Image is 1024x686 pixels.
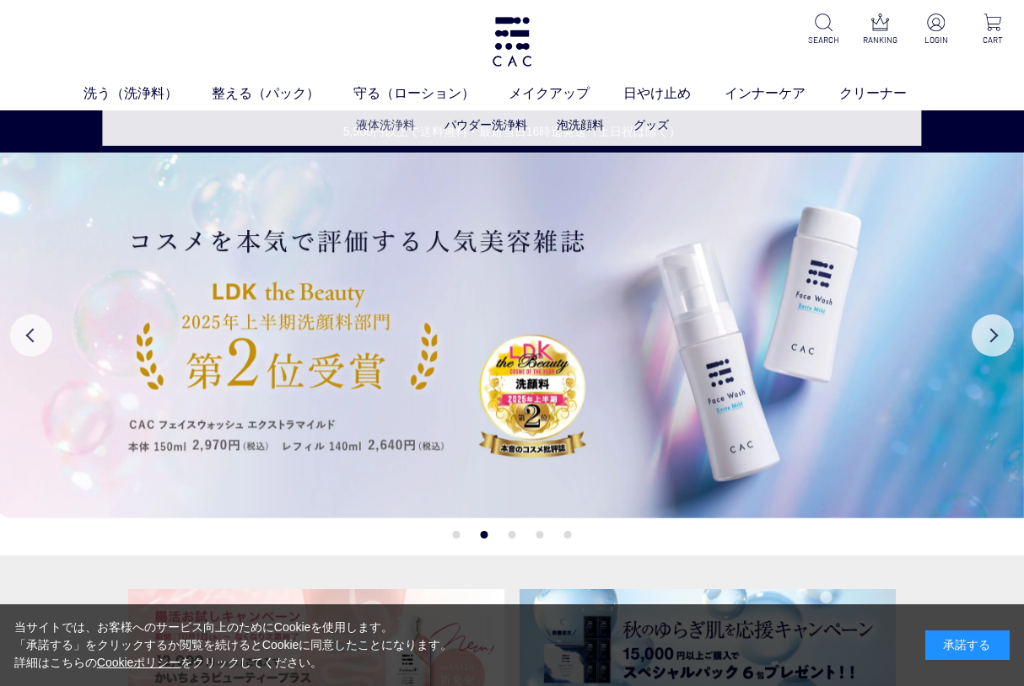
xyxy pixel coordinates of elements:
a: 液体洗浄料 [356,118,415,131]
button: 4 of 5 [536,531,544,539]
a: SEARCH [806,13,842,46]
a: RANKING [862,13,898,46]
a: メイクアップ [509,83,623,104]
button: 5 of 5 [564,531,572,539]
p: RANKING [862,34,898,46]
a: 泡洗顔料 [557,118,604,131]
a: Cookieポリシー [97,656,181,669]
p: SEARCH [806,34,842,46]
a: 洗う（洗浄料） [84,83,212,104]
a: インナーケア [725,83,839,104]
button: 1 of 5 [453,531,461,539]
button: Previous [10,314,52,356]
div: 承諾する [925,630,1010,660]
a: LOGIN [919,13,955,46]
img: logo [490,17,534,67]
button: 2 of 5 [481,531,488,539]
a: クリーナー [839,83,940,104]
p: CART [974,34,1011,46]
a: パウダー洗浄料 [445,118,527,131]
div: 当サイトでは、お客様へのサービス向上のためにCookieを使用します。 「承諾する」をクリックするか閲覧を続けるとCookieに同意したことになります。 詳細はこちらの をクリックしてください。 [14,619,453,672]
a: 日やけ止め [623,83,725,104]
a: 5,500円以上で送料無料・最短当日16時迄発送（土日祝は除く） [1,123,1023,141]
p: LOGIN [919,34,955,46]
a: グッズ [633,118,669,131]
button: 3 of 5 [509,531,516,539]
a: 整える（パック） [212,83,353,104]
a: 守る（ローション） [353,83,509,104]
a: CART [974,13,1011,46]
button: Next [972,314,1014,356]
